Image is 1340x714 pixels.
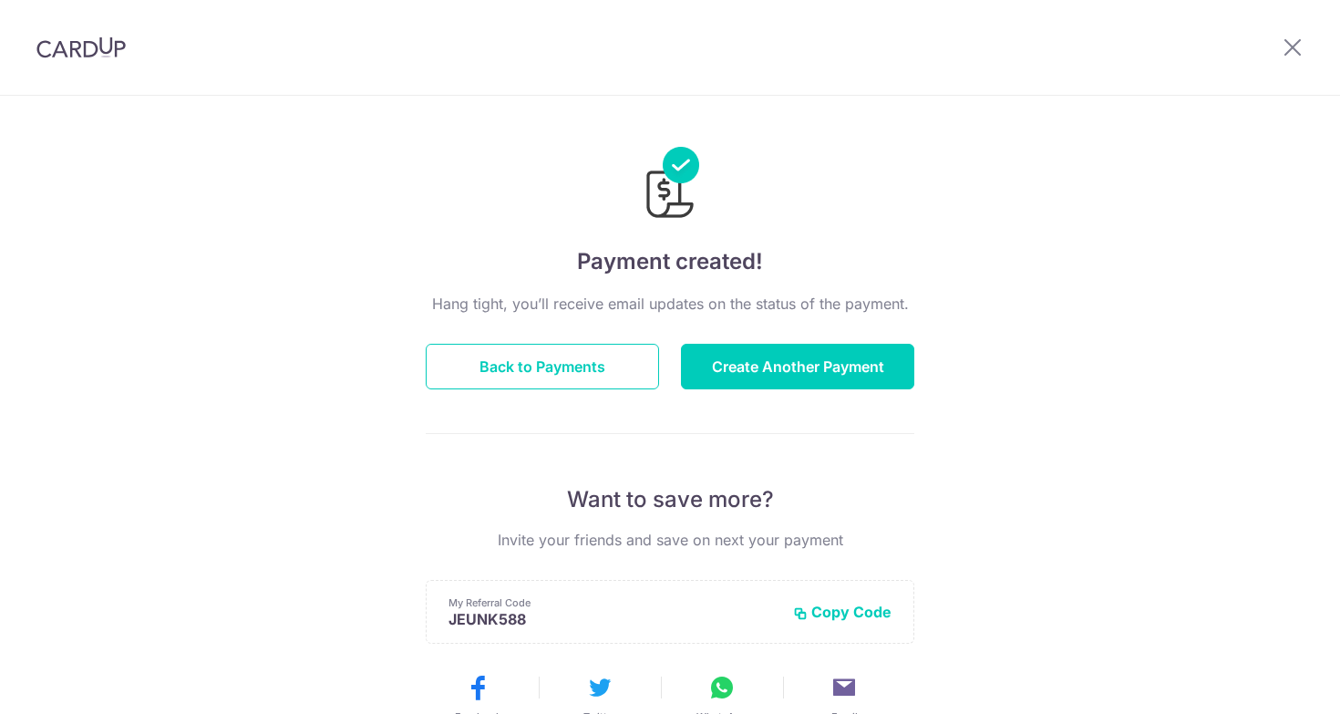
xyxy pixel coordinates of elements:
[641,147,699,223] img: Payments
[793,603,892,621] button: Copy Code
[426,344,659,389] button: Back to Payments
[426,245,914,278] h4: Payment created!
[426,485,914,514] p: Want to save more?
[426,293,914,315] p: Hang tight, you’ll receive email updates on the status of the payment.
[448,610,778,628] p: JEUNK588
[426,529,914,551] p: Invite your friends and save on next your payment
[36,36,126,58] img: CardUp
[448,595,778,610] p: My Referral Code
[681,344,914,389] button: Create Another Payment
